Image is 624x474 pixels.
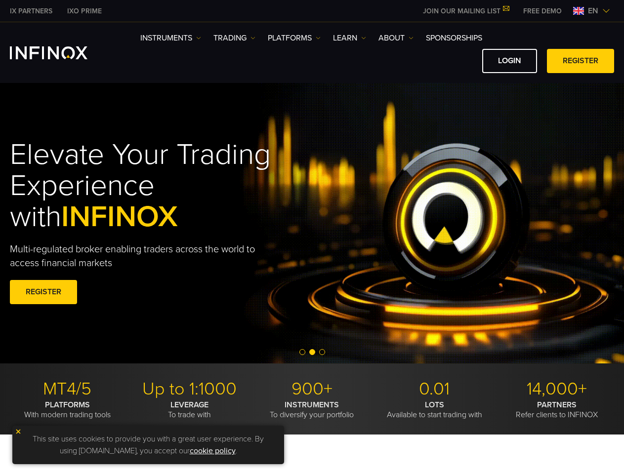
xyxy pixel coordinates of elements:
span: INFINOX [61,199,178,235]
p: With modern trading tools [10,400,125,420]
a: INFINOX [60,6,109,16]
span: Go to slide 1 [299,349,305,355]
strong: INSTRUMENTS [285,400,339,410]
img: yellow close icon [15,428,22,435]
span: Go to slide 2 [309,349,315,355]
p: Refer clients to INFINOX [499,400,614,420]
p: To diversify your portfolio [254,400,370,420]
span: Go to slide 3 [319,349,325,355]
p: 0.01 [377,378,492,400]
p: 14,000+ [499,378,614,400]
strong: LEVERAGE [170,400,208,410]
strong: PLATFORMS [45,400,90,410]
h1: Elevate Your Trading Experience with [10,139,330,233]
a: Instruments [140,32,201,44]
a: REGISTER [547,49,614,73]
p: Multi-regulated broker enabling traders across the world to access financial markets [10,242,266,270]
strong: PARTNERS [537,400,577,410]
strong: LOTS [425,400,444,410]
a: INFINOX MENU [516,6,569,16]
a: TRADING [213,32,255,44]
span: en [584,5,602,17]
a: LOGIN [482,49,537,73]
a: ABOUT [378,32,414,44]
a: INFINOX [2,6,60,16]
a: JOIN OUR MAILING LIST [416,7,516,15]
p: This site uses cookies to provide you with a great user experience. By using [DOMAIN_NAME], you a... [17,431,279,459]
a: INFINOX Logo [10,46,111,59]
a: SPONSORSHIPS [426,32,482,44]
a: cookie policy [190,446,236,456]
p: MT4/5 [10,378,125,400]
a: PLATFORMS [268,32,321,44]
p: Up to 1:1000 [132,378,248,400]
p: Available to start trading with [377,400,492,420]
p: 900+ [254,378,370,400]
p: To trade with [132,400,248,420]
a: REGISTER [10,280,77,304]
a: Learn [333,32,366,44]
